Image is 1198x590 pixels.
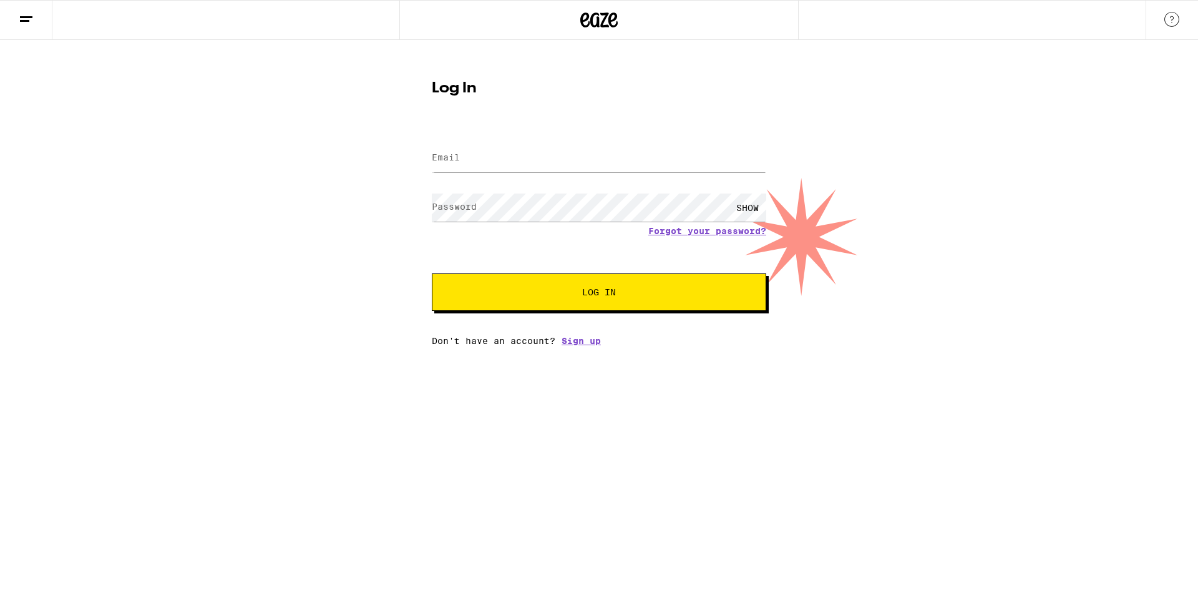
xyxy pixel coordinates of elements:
input: Email [432,144,766,172]
a: Sign up [562,336,601,346]
div: Don't have an account? [432,336,766,346]
label: Password [432,202,477,212]
label: Email [432,152,460,162]
div: SHOW [729,194,766,222]
span: Log In [582,288,616,297]
h1: Log In [432,81,766,96]
a: Forgot your password? [648,226,766,236]
button: Log In [432,273,766,311]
